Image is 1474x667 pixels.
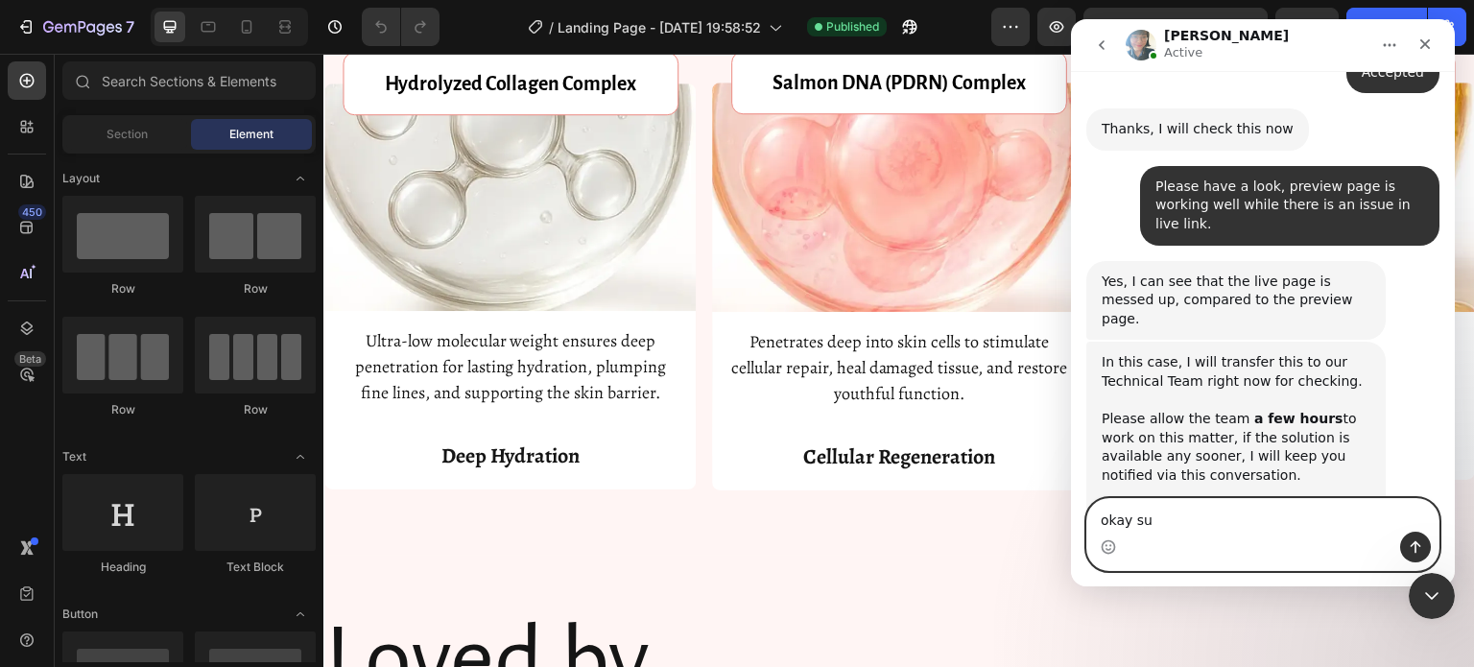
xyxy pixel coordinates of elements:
span: Button [62,606,98,623]
strong: Advanced Peptide Matrix [859,18,1071,39]
div: Beta [14,351,46,367]
button: Publish [1346,8,1427,46]
span: Published [826,18,879,36]
div: Row [62,401,183,418]
b: a few hours [183,392,273,407]
div: 450 [18,204,46,220]
button: 1 product assigned [1083,8,1268,46]
button: 7 [8,8,143,46]
p: Cellular Regeneration [406,388,745,419]
p: Repair & Rebuild [796,377,1134,409]
div: Text Block [195,559,316,576]
p: 7 [126,15,134,38]
div: Annie says… [15,322,368,576]
span: 1 product assigned [1100,17,1224,37]
span: Landing Page - [DATE] 19:58:52 [558,17,761,37]
span: Toggle open [285,441,316,472]
div: Row [195,280,316,298]
iframe: Design area [323,54,1474,667]
iframe: Intercom live chat [1409,573,1455,619]
span: Section [107,126,148,143]
div: Heading [62,559,183,576]
div: Row [195,401,316,418]
span: Layout [62,170,100,187]
iframe: Intercom live chat [1071,19,1455,586]
span: Toggle open [285,163,316,194]
div: In this case, I will transfer this to our Technical Team right now for checking. ​ ﻿Please allow ... [31,334,299,522]
button: Emoji picker [30,520,45,536]
p: Penetrates deep into skin cells to stimulate cellular repair, heal damaged tissue, and restore yo... [406,275,745,353]
span: Text [62,448,86,465]
div: Publish [1363,17,1411,37]
span: Element [229,126,273,143]
button: Send a message… [329,512,360,543]
span: / [549,17,554,37]
input: Search Sections & Elements [62,61,316,100]
div: Undo/Redo [362,8,440,46]
p: Combines four rejuvenating peptides to signal collagen production, smooth expression lines, and r... [796,275,1134,353]
span: Toggle open [285,599,316,630]
img: gempages_579666389711717124-bc495e6b-b56a-41ed-b044-88b1e03a10c0.webp [778,29,1152,402]
textarea: Message… [16,480,368,512]
div: In this case, I will transfer this to our Technical Team right now for checking.​ Please allow th... [15,322,315,534]
div: Row [62,280,183,298]
button: Save [1275,8,1339,46]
